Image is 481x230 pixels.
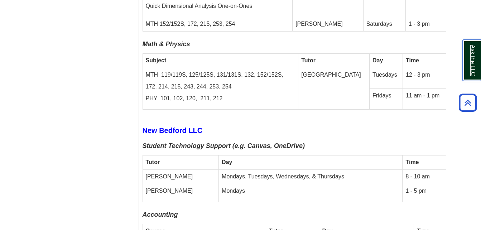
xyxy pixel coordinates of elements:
[363,17,405,32] td: Saturdays
[293,17,364,32] td: [PERSON_NAME]
[143,142,305,149] b: Student Technology Support (e.g. Canvas, OneDrive)
[403,68,446,89] td: 12 - 3 pm
[219,184,403,202] td: Mondays
[146,83,295,91] p: 172, 214, 215, 243, 244, 253, 254
[405,159,419,165] b: Time
[372,57,383,63] strong: Day
[146,159,160,165] b: Tutor
[406,57,419,63] strong: Time
[403,170,446,184] td: 8 - 10 am
[219,170,403,184] td: Mondays, Tuesdays, Wednesdays, & Thursdays
[146,187,216,195] p: [PERSON_NAME]
[143,126,203,134] b: New Bedford LLC
[146,2,290,10] p: Quick Dimensional Analysis One-on-Ones
[222,159,232,165] b: Day
[143,17,293,32] td: MTH 152/152S, 172, 215, 253, 254
[301,57,316,63] strong: Tutor
[143,40,190,48] b: Math & Physics
[406,92,443,100] p: 11 am - 1 pm
[143,170,219,184] td: [PERSON_NAME]
[456,98,479,107] a: Back to Top
[146,71,295,79] p: MTH 119/119S, 125/125S, 131/131S, 132, 152/152S,
[146,57,167,63] b: Subject
[143,211,178,218] b: Accounting
[298,68,370,110] td: [GEOGRAPHIC_DATA]
[406,17,446,32] td: 1 - 3 pm
[403,184,446,202] td: 1 - 5 pm
[146,95,295,103] p: PHY 101, 102, 120, 211, 212
[370,89,403,110] td: Fridays
[372,71,400,79] p: Tuesdays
